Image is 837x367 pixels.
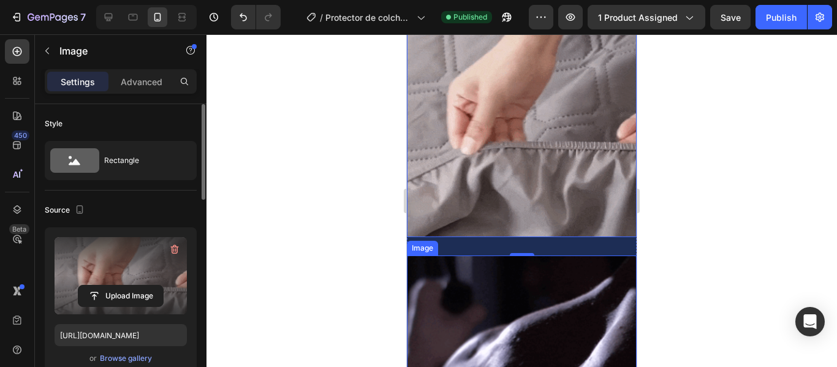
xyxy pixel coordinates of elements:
div: Rectangle [104,146,179,175]
button: 1 product assigned [588,5,705,29]
p: Advanced [121,75,162,88]
span: / [320,11,323,24]
iframe: Design area [407,34,637,367]
p: Settings [61,75,95,88]
p: Image [59,44,164,58]
span: or [89,351,97,366]
button: Save [710,5,751,29]
div: Browse gallery [100,353,152,364]
p: 7 [80,10,86,25]
button: Browse gallery [99,352,153,365]
div: Publish [766,11,797,24]
button: Upload Image [78,285,164,307]
div: Style [45,118,62,129]
div: Undo/Redo [231,5,281,29]
span: Save [721,12,741,23]
div: Source [45,202,87,219]
div: Beta [9,224,29,234]
span: 1 product assigned [598,11,678,24]
div: 450 [12,131,29,140]
button: 7 [5,5,91,29]
span: Published [453,12,487,23]
span: Protector de colchón y almohadas Premium [325,11,412,24]
button: Publish [756,5,807,29]
input: https://example.com/image.jpg [55,324,187,346]
div: Open Intercom Messenger [795,307,825,336]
